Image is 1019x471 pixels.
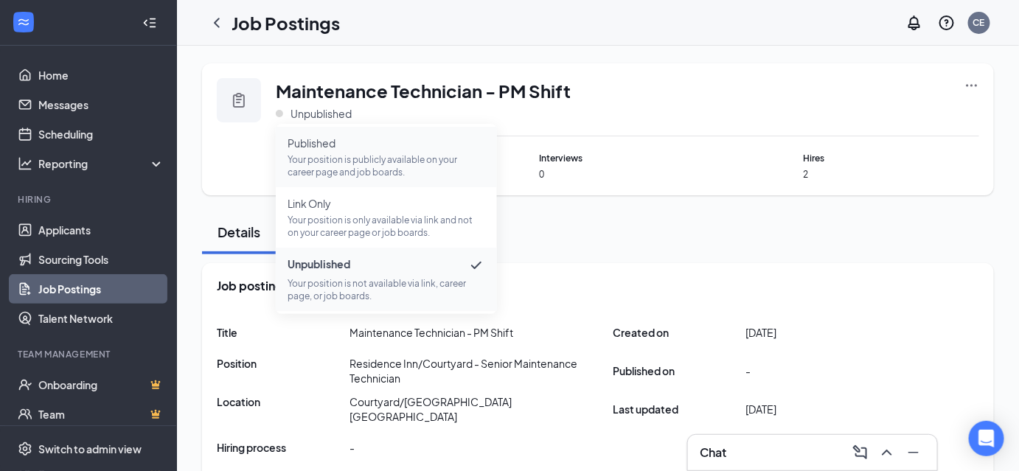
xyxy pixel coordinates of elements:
[18,348,161,360] div: Team Management
[208,14,226,32] svg: ChevronLeft
[540,151,716,165] span: Interviews
[700,444,726,461] h3: Chat
[38,119,164,149] a: Scheduling
[349,440,355,455] span: -
[288,196,485,211] span: Link Only
[613,402,745,416] span: Last updated
[349,325,513,340] span: Maintenance Technician - PM Shift
[852,444,869,461] svg: ComposeMessage
[349,394,583,424] span: Courtyard/[GEOGRAPHIC_DATA] [GEOGRAPHIC_DATA]
[18,193,161,206] div: Hiring
[745,325,776,340] span: [DATE]
[745,402,776,416] span: [DATE]
[964,78,979,93] svg: Ellipses
[804,151,980,165] span: Hires
[745,363,751,378] span: -
[232,10,340,35] h1: Job Postings
[38,215,164,245] a: Applicants
[288,257,485,274] span: Unpublished
[349,356,583,385] span: Residence Inn/Courtyard - Senior Maintenance Technician
[276,78,571,103] span: Maintenance Technician - PM Shift
[288,277,485,302] p: Your position is not available via link, career page, or job boards.
[973,16,985,29] div: CE
[38,60,164,90] a: Home
[38,442,142,456] div: Switch to admin view
[18,442,32,456] svg: Settings
[467,257,485,274] svg: Checkmark
[849,441,872,464] button: ComposeMessage
[217,325,349,340] span: Title
[905,444,922,461] svg: Minimize
[804,168,980,181] span: 2
[18,156,32,171] svg: Analysis
[217,278,324,294] span: Job posting details
[878,444,896,461] svg: ChevronUp
[217,394,349,424] span: Location
[38,274,164,304] a: Job Postings
[230,91,248,109] svg: Clipboard
[217,223,261,241] div: Details
[902,441,925,464] button: Minimize
[540,168,716,181] span: 0
[875,441,899,464] button: ChevronUp
[217,440,349,455] span: Hiring process
[613,363,745,378] span: Published on
[38,156,165,171] div: Reporting
[38,245,164,274] a: Sourcing Tools
[38,90,164,119] a: Messages
[613,325,745,340] span: Created on
[16,15,31,29] svg: WorkstreamLogo
[288,153,485,178] p: Your position is publicly available on your career page and job boards.
[217,356,349,385] span: Position
[938,14,956,32] svg: QuestionInfo
[905,14,923,32] svg: Notifications
[288,214,485,239] p: Your position is only available via link and not on your career page or job boards.
[38,370,164,400] a: OnboardingCrown
[288,136,485,150] span: Published
[291,106,352,121] span: Unpublished
[38,400,164,429] a: TeamCrown
[142,15,157,30] svg: Collapse
[38,304,164,333] a: Talent Network
[969,421,1004,456] div: Open Intercom Messenger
